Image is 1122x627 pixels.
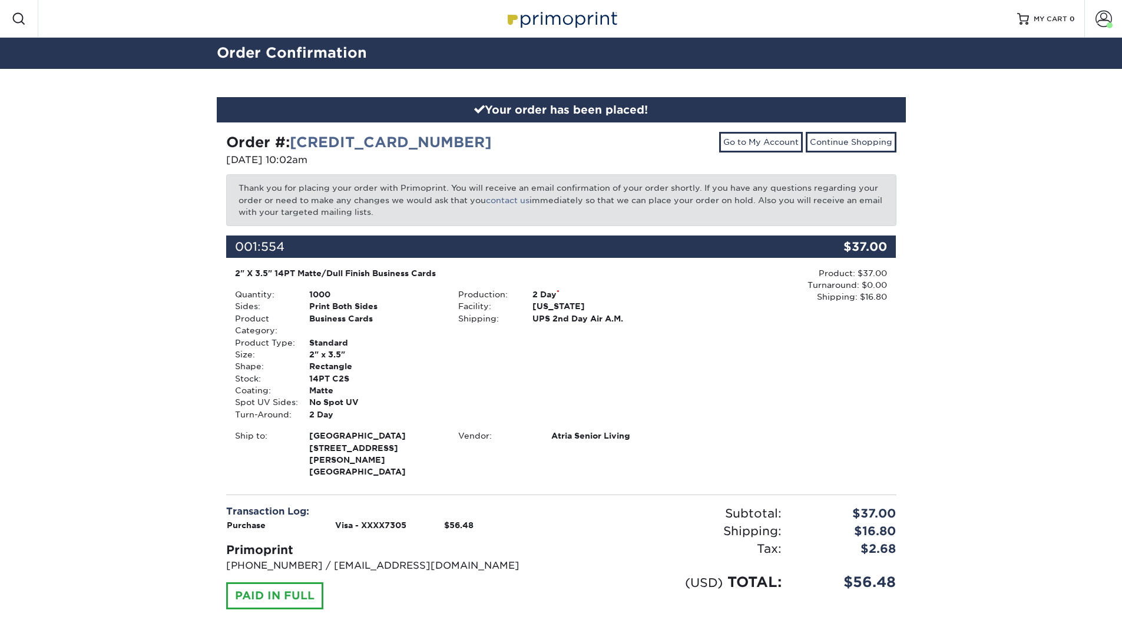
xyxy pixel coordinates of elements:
[790,572,905,593] div: $56.48
[719,132,803,152] a: Go to My Account
[1034,14,1067,24] span: MY CART
[226,505,552,519] div: Transaction Log:
[502,6,620,31] img: Primoprint
[226,373,300,384] div: Stock:
[226,430,300,478] div: Ship to:
[226,559,552,573] p: [PHONE_NUMBER] / [EMAIL_ADDRESS][DOMAIN_NAME]
[261,240,284,254] span: 554
[1070,15,1075,23] span: 0
[217,97,906,123] div: Your order has been placed!
[524,300,673,312] div: [US_STATE]
[300,409,449,420] div: 2 Day
[524,313,673,324] div: UPS 2nd Day Air A.M.
[727,573,782,590] span: TOTAL:
[790,505,905,522] div: $37.00
[300,337,449,349] div: Standard
[226,360,300,372] div: Shape:
[449,300,524,312] div: Facility:
[449,313,524,324] div: Shipping:
[300,288,449,300] div: 1000
[300,373,449,384] div: 14PT C2S
[524,288,673,300] div: 2 Day
[300,384,449,396] div: Matte
[226,134,492,151] strong: Order #:
[673,267,887,303] div: Product: $37.00 Turnaround: $0.00 Shipping: $16.80
[226,409,300,420] div: Turn-Around:
[226,396,300,408] div: Spot UV Sides:
[561,522,790,540] div: Shipping:
[300,313,449,337] div: Business Cards
[335,520,406,530] strong: Visa - XXXX7305
[561,540,790,558] div: Tax:
[300,360,449,372] div: Rectangle
[290,134,492,151] a: [CREDIT_CARD_NUMBER]
[561,505,790,522] div: Subtotal:
[685,575,723,590] small: (USD)
[806,132,896,152] a: Continue Shopping
[226,174,896,225] p: Thank you for placing your order with Primoprint. You will receive an email confirmation of your ...
[226,288,300,300] div: Quantity:
[542,430,673,442] div: Atria Senior Living
[300,396,449,408] div: No Spot UV
[226,582,323,609] div: PAID IN FULL
[449,288,524,300] div: Production:
[785,235,896,258] div: $37.00
[790,540,905,558] div: $2.68
[444,520,474,530] strong: $56.48
[309,430,441,476] strong: [GEOGRAPHIC_DATA]
[235,267,664,279] div: 2" X 3.5" 14PT Matte/Dull Finish Business Cards
[226,541,552,559] div: Primoprint
[226,384,300,396] div: Coating:
[309,430,441,442] span: [GEOGRAPHIC_DATA]
[300,300,449,312] div: Print Both Sides
[790,522,905,540] div: $16.80
[309,442,441,466] span: [STREET_ADDRESS][PERSON_NAME]
[226,349,300,360] div: Size:
[226,153,552,167] p: [DATE] 10:02am
[227,520,266,530] strong: Purchase
[226,300,300,312] div: Sides:
[449,430,542,442] div: Vendor:
[486,195,529,205] a: contact us
[300,349,449,360] div: 2" x 3.5"
[208,42,915,64] h2: Order Confirmation
[226,235,785,258] div: 001:
[226,313,300,337] div: Product Category:
[226,337,300,349] div: Product Type:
